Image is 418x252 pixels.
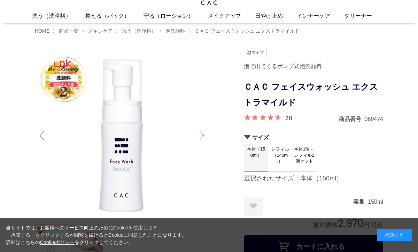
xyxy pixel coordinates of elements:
[165,28,185,34] span: 泡洗顔料
[188,28,302,34] li: 〉
[32,12,85,20] a: 洗う（洗浄料）
[244,79,383,111] h1: ＣＡＣ フェイスウォッシュ エクストラマイルド
[116,28,158,34] li: 〉
[368,198,383,205] dd: 150ml
[53,28,80,34] li: 〉
[338,216,363,229] span: 2,970
[255,12,297,20] a: 日やけ止め
[365,115,383,123] dd: 060474
[244,60,383,72] div: 泡で出てくるポンプ式泡洗顔料
[195,122,209,149] div: Next slide
[87,28,113,34] a: スキンケア
[35,28,49,34] a: HOME
[344,12,386,20] a: クリーナー
[121,28,156,34] a: 洗う（洗浄料）
[35,122,49,149] div: Previous slide
[59,28,78,34] span: 商品一覧
[244,144,268,164] span: 本体（150ml）
[164,28,185,34] a: 泡洗顔料
[339,115,365,123] dt: 商品番号
[268,144,292,166] span: レフィル（140ml）
[244,174,383,183] div: 選択されたサイズ：本体（150ml）
[122,28,156,34] span: 洗う（洗浄料）
[88,28,113,34] span: スキンケア
[6,224,187,246] div: 当サイトでは、お客様へのサービス向上のためにCookieを使用します。 「承諾する」をクリックするか閲覧を続けるとCookieに同意したことになります。 詳細はこちらの をクリックしてください。
[159,28,187,34] li: 〉
[208,12,255,20] a: メイクアップ
[297,12,344,20] a: インナーケア
[285,114,292,122] a: 20
[144,12,208,20] a: 守る（ローション）
[353,198,368,205] dt: 容量
[292,144,316,166] span: 本体1個＋レフィル2個セット
[85,12,144,20] a: 整える（パック）
[195,28,300,34] span: ＣＡＣ フェイスウォッシュ エクストラマイルド
[57,28,78,34] a: 商品一覧
[40,239,75,245] a: Cookieポリシー
[193,28,300,34] a: ＣＡＣ フェイスウォッシュ エクストラマイルド
[244,197,263,216] a: お気に入りに登録する
[244,134,383,141] h2: サイズ
[244,49,267,57] img: 泡タイプ
[377,229,412,241] div: 承諾する
[82,28,114,34] li: 〉
[35,49,209,222] img: ＣＡＣ フェイスウォッシュ エクストラマイルド 本体（150ml）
